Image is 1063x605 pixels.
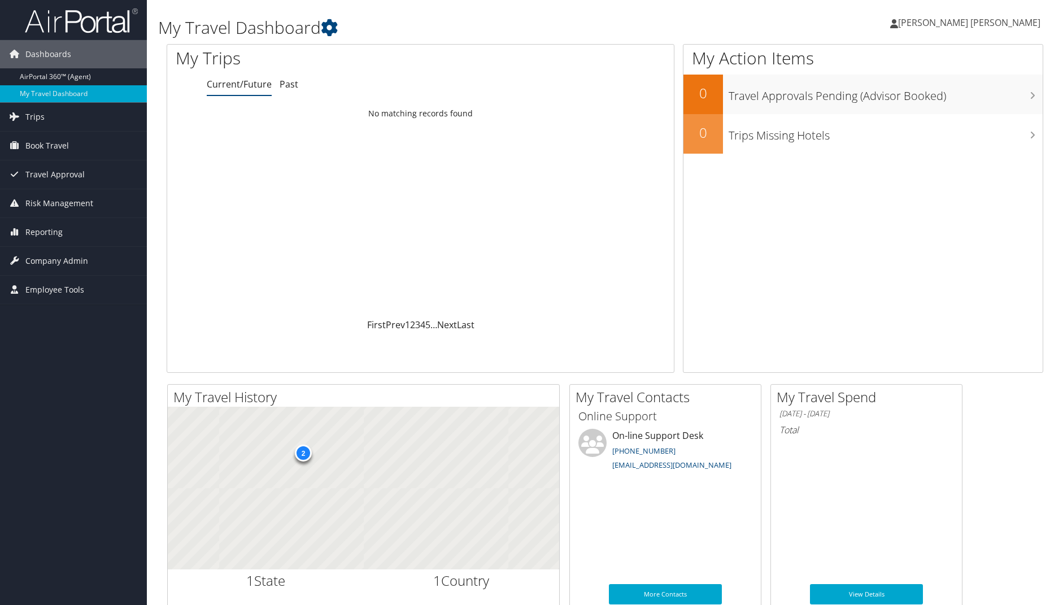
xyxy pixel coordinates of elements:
[612,460,731,470] a: [EMAIL_ADDRESS][DOMAIN_NAME]
[405,319,410,331] a: 1
[430,319,437,331] span: …
[810,584,923,604] a: View Details
[25,189,93,217] span: Risk Management
[683,114,1043,154] a: 0Trips Missing Hotels
[683,46,1043,70] h1: My Action Items
[25,7,138,34] img: airportal-logo.png
[25,40,71,68] span: Dashboards
[433,571,441,590] span: 1
[777,388,962,407] h2: My Travel Spend
[729,82,1043,104] h3: Travel Approvals Pending (Advisor Booked)
[425,319,430,331] a: 5
[410,319,415,331] a: 2
[578,408,752,424] h3: Online Support
[386,319,405,331] a: Prev
[576,388,761,407] h2: My Travel Contacts
[25,160,85,189] span: Travel Approval
[683,123,723,142] h2: 0
[372,571,551,590] h2: Country
[457,319,474,331] a: Last
[898,16,1040,29] span: [PERSON_NAME] [PERSON_NAME]
[779,408,953,419] h6: [DATE] - [DATE]
[25,247,88,275] span: Company Admin
[415,319,420,331] a: 3
[246,571,254,590] span: 1
[683,84,723,103] h2: 0
[158,16,754,40] h1: My Travel Dashboard
[207,78,272,90] a: Current/Future
[367,319,386,331] a: First
[890,6,1052,40] a: [PERSON_NAME] [PERSON_NAME]
[683,75,1043,114] a: 0Travel Approvals Pending (Advisor Booked)
[573,429,758,475] li: On-line Support Desk
[612,446,676,456] a: [PHONE_NUMBER]
[176,46,454,70] h1: My Trips
[25,132,69,160] span: Book Travel
[779,424,953,436] h6: Total
[437,319,457,331] a: Next
[176,571,355,590] h2: State
[167,103,674,124] td: No matching records found
[729,122,1043,143] h3: Trips Missing Hotels
[173,388,559,407] h2: My Travel History
[25,218,63,246] span: Reporting
[280,78,298,90] a: Past
[294,445,311,462] div: 2
[420,319,425,331] a: 4
[25,103,45,131] span: Trips
[25,276,84,304] span: Employee Tools
[609,584,722,604] a: More Contacts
